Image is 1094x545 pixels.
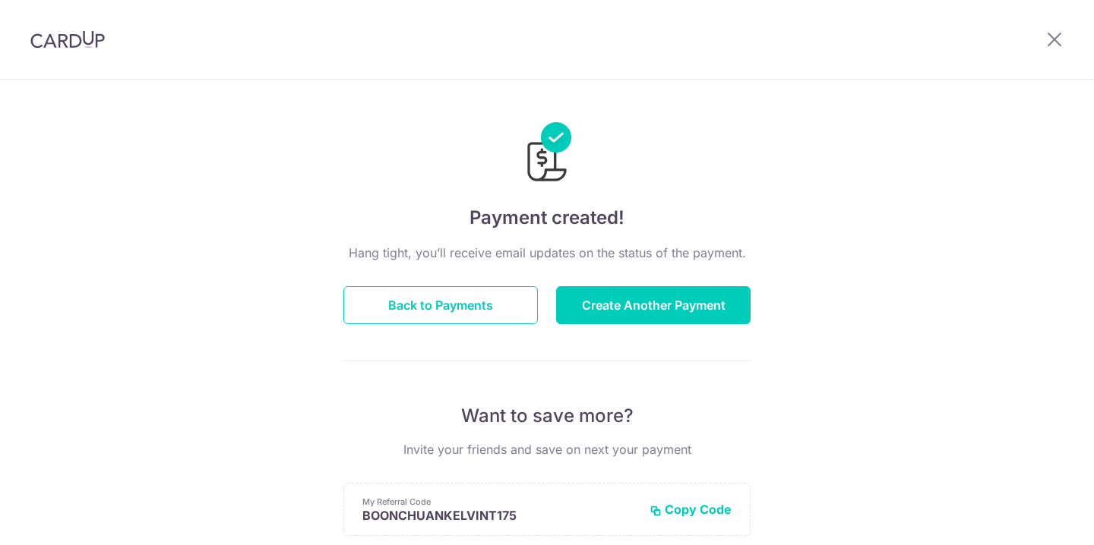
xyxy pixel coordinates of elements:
[650,502,732,517] button: Copy Code
[343,286,538,324] button: Back to Payments
[343,404,751,428] p: Want to save more?
[523,122,571,186] img: Payments
[343,244,751,262] p: Hang tight, you’ll receive email updates on the status of the payment.
[30,30,105,49] img: CardUp
[343,440,751,458] p: Invite your friends and save on next your payment
[362,508,637,523] p: BOONCHUANKELVINT175
[343,204,751,232] h4: Payment created!
[362,496,637,508] p: My Referral Code
[556,286,751,324] button: Create Another Payment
